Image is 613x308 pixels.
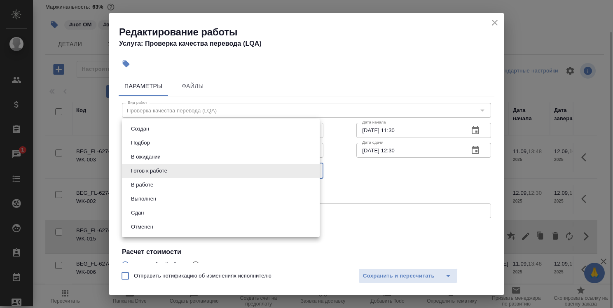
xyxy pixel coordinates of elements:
[129,222,156,231] button: Отменен
[129,208,146,217] button: Сдан
[129,194,159,203] button: Выполнен
[129,138,152,147] button: Подбор
[129,124,152,133] button: Создан
[129,166,170,175] button: Готов к работе
[129,152,163,161] button: В ожидании
[129,180,156,189] button: В работе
